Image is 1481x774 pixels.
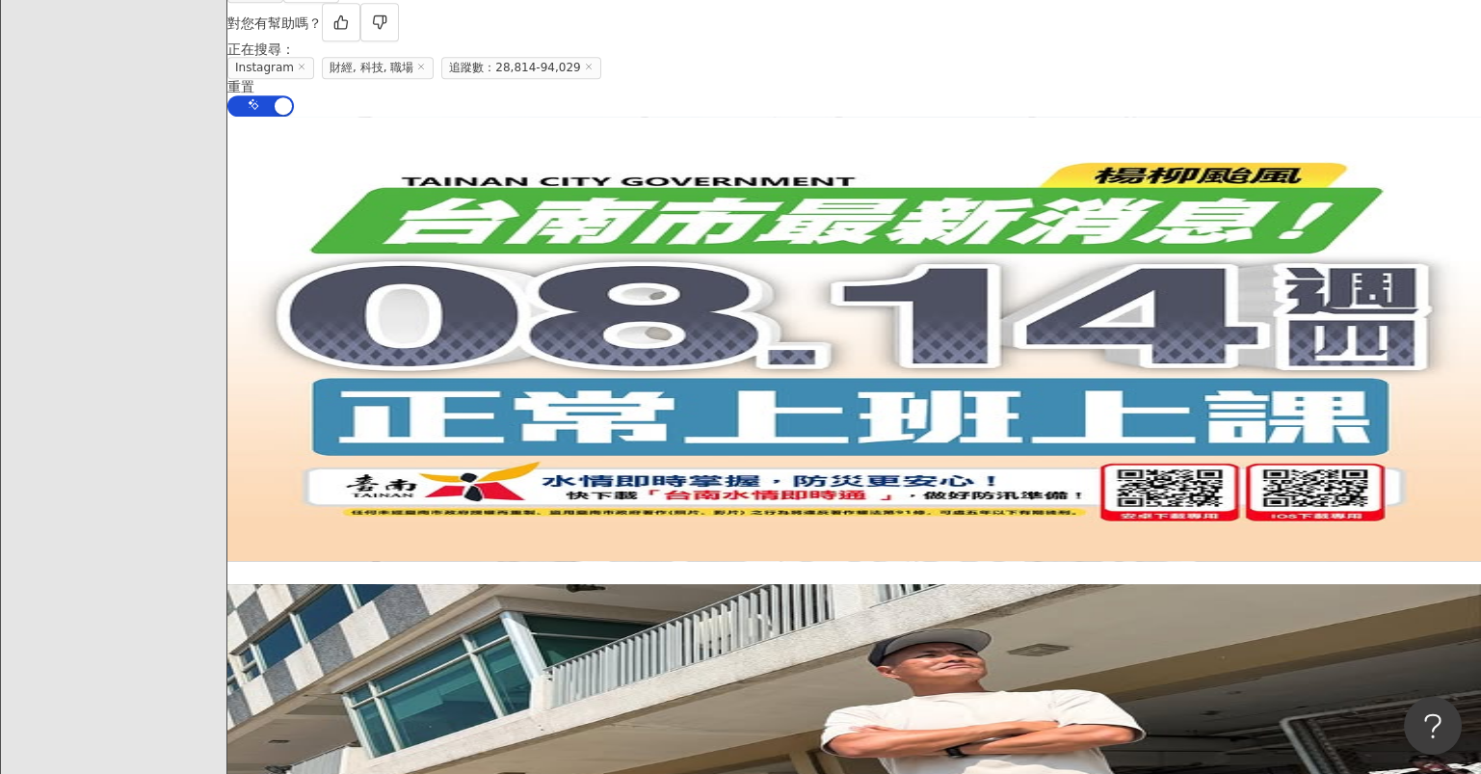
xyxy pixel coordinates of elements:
a: KOL Avatar[PERSON_NAME]網紅類型：台灣政治·氣候和環境·教育與學習·財經·法政社會·運動·旅遊總追蹤數：517,8798.3萬35.7萬1,3607.6萬找相似互動率que... [227,117,1481,561]
span: Instagram [227,57,314,79]
iframe: Help Scout Beacon - Open [1404,697,1462,755]
span: 正在搜尋 ： [227,41,295,57]
img: post-image [227,117,1481,561]
span: 追蹤數：28,814-94,029 [441,57,600,79]
span: 財經, 科技, 職場 [322,57,434,79]
div: 重置 [227,79,1481,94]
div: 對您有幫助嗎？ [227,3,1481,41]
